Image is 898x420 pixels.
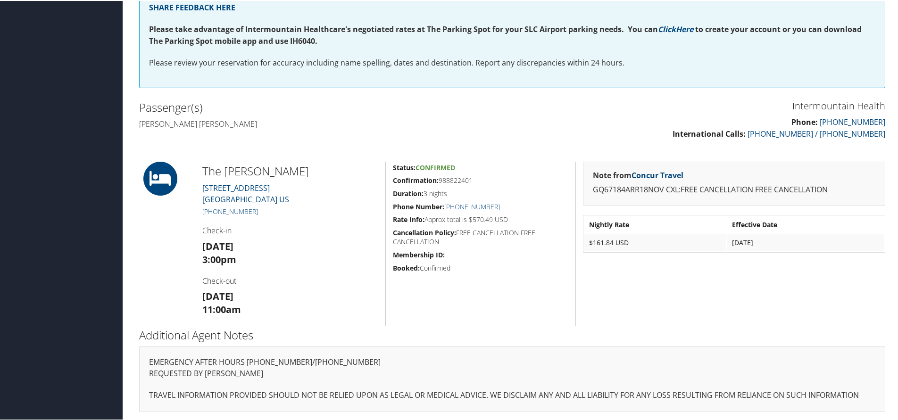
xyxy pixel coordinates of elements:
[202,239,233,252] strong: [DATE]
[584,215,726,232] th: Nightly Rate
[202,206,258,215] a: [PHONE_NUMBER]
[393,214,424,223] strong: Rate Info:
[139,99,505,115] h2: Passenger(s)
[748,128,885,138] a: [PHONE_NUMBER] / [PHONE_NUMBER]
[393,188,568,198] h5: 3 nights
[673,128,746,138] strong: International Calls:
[727,233,884,250] td: [DATE]
[393,227,456,236] strong: Cancellation Policy:
[393,201,444,210] strong: Phone Number:
[139,346,885,410] div: EMERGENCY AFTER HOURS [PHONE_NUMBER]/[PHONE_NUMBER]
[202,289,233,302] strong: [DATE]
[393,188,424,197] strong: Duration:
[593,183,875,195] p: GQ67184ARR18NOV CXL:FREE CANCELLATION FREE CANCELLATION
[676,23,693,33] a: Here
[393,175,439,184] strong: Confirmation:
[149,388,875,401] p: TRAVEL INFORMATION PROVIDED SHOULD NOT BE RELIED UPON AS LEGAL OR MEDICAL ADVICE. WE DISCLAIM ANY...
[416,162,455,171] span: Confirmed
[139,118,505,128] h4: [PERSON_NAME] [PERSON_NAME]
[393,249,445,258] strong: Membership ID:
[593,169,683,180] strong: Note from
[149,23,658,33] strong: Please take advantage of Intermountain Healthcare's negotiated rates at The Parking Spot for your...
[149,367,875,379] p: REQUESTED BY [PERSON_NAME]
[202,302,241,315] strong: 11:00am
[393,214,568,223] h5: Approx total is $570.49 USD
[820,116,885,126] a: [PHONE_NUMBER]
[727,215,884,232] th: Effective Date
[149,1,235,12] a: SHARE FEEDBACK HERE
[393,227,568,246] h5: FREE CANCELLATION FREE CANCELLATION
[444,201,500,210] a: [PHONE_NUMBER]
[393,162,416,171] strong: Status:
[202,252,236,265] strong: 3:00pm
[202,224,378,235] h4: Check-in
[393,175,568,184] h5: 988822401
[139,326,885,342] h2: Additional Agent Notes
[202,182,289,204] a: [STREET_ADDRESS][GEOGRAPHIC_DATA] US
[584,233,726,250] td: $161.84 USD
[393,263,420,272] strong: Booked:
[791,116,818,126] strong: Phone:
[202,275,378,285] h4: Check-out
[632,169,683,180] a: Concur Travel
[658,23,676,33] a: Click
[149,56,875,68] p: Please review your reservation for accuracy including name spelling, dates and destination. Repor...
[202,162,378,178] h2: The [PERSON_NAME]
[393,263,568,272] h5: Confirmed
[519,99,885,112] h3: Intermountain Health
